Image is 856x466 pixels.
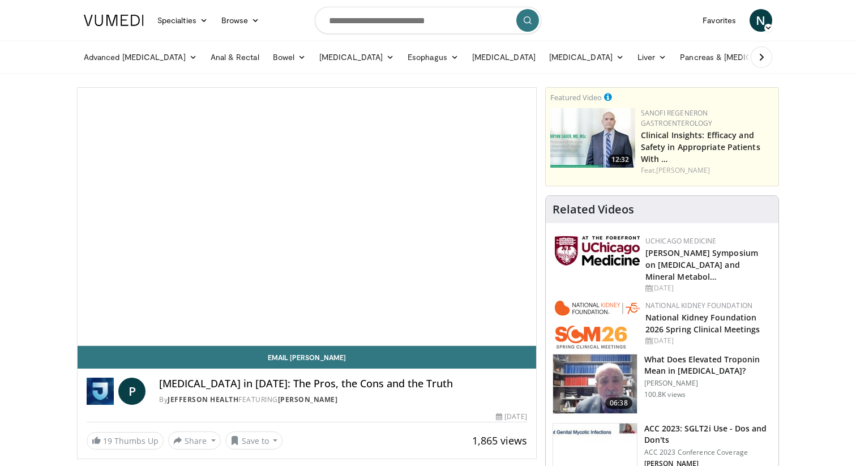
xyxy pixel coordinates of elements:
a: [PERSON_NAME] [278,395,338,404]
h4: [MEDICAL_DATA] in [DATE]: The Pros, the Cons and the Truth [159,378,527,390]
a: 06:38 What Does Elevated Troponin Mean in [MEDICAL_DATA]? [PERSON_NAME] 100.8K views [553,354,772,414]
a: Specialties [151,9,215,32]
h3: What Does Elevated Troponin Mean in [MEDICAL_DATA]? [644,354,772,377]
a: Esophagus [401,46,465,69]
a: Anal & Rectal [204,46,266,69]
a: Pancreas & [MEDICAL_DATA] [673,46,806,69]
a: UChicago Medicine [645,236,717,246]
a: [PERSON_NAME] [656,165,710,175]
div: Feat. [641,165,774,176]
a: Email [PERSON_NAME] [78,346,536,369]
img: Jefferson Health [87,378,114,405]
a: [MEDICAL_DATA] [465,46,542,69]
a: Sanofi Regeneron Gastroenterology [641,108,713,128]
span: 1,865 views [472,434,527,447]
span: 19 [103,435,112,446]
a: Favorites [696,9,743,32]
input: Search topics, interventions [315,7,541,34]
a: 12:32 [550,108,635,168]
a: P [118,378,145,405]
img: VuMedi Logo [84,15,144,26]
img: 79503c0a-d5ce-4e31-88bd-91ebf3c563fb.png.150x105_q85_autocrop_double_scale_upscale_version-0.2.png [555,301,640,349]
button: Save to [225,431,283,450]
p: 100.8K views [644,390,686,399]
a: Advanced [MEDICAL_DATA] [77,46,204,69]
p: [PERSON_NAME] [644,379,772,388]
a: [MEDICAL_DATA] [542,46,631,69]
div: [DATE] [645,283,769,293]
a: Jefferson Health [168,395,238,404]
img: 5f87bdfb-7fdf-48f0-85f3-b6bcda6427bf.jpg.150x105_q85_autocrop_double_scale_upscale_version-0.2.jpg [555,236,640,266]
div: By FEATURING [159,395,527,405]
span: 12:32 [608,155,632,165]
span: 06:38 [605,397,632,409]
img: bf9ce42c-6823-4735-9d6f-bc9dbebbcf2c.png.150x105_q85_crop-smart_upscale.jpg [550,108,635,168]
h4: Related Videos [553,203,634,216]
a: Liver [631,46,673,69]
a: Bowel [266,46,313,69]
a: Clinical Insights: Efficacy and Safety in Appropriate Patients With … [641,130,760,164]
a: [MEDICAL_DATA] [313,46,401,69]
h3: ACC 2023: SGLT2i Use - Dos and Don'ts [644,423,772,446]
small: Featured Video [550,92,602,102]
a: National Kidney Foundation [645,301,752,310]
a: N [750,9,772,32]
img: 98daf78a-1d22-4ebe-927e-10afe95ffd94.150x105_q85_crop-smart_upscale.jpg [553,354,637,413]
a: 19 Thumbs Up [87,432,164,450]
a: National Kidney Foundation 2026 Spring Clinical Meetings [645,312,760,335]
video-js: Video Player [78,88,536,346]
div: [DATE] [496,412,527,422]
a: Browse [215,9,267,32]
button: Share [168,431,221,450]
div: [DATE] [645,336,769,346]
p: ACC 2023 Conference Coverage [644,448,772,457]
a: [PERSON_NAME] Symposium on [MEDICAL_DATA] and Mineral Metabol… [645,247,758,282]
